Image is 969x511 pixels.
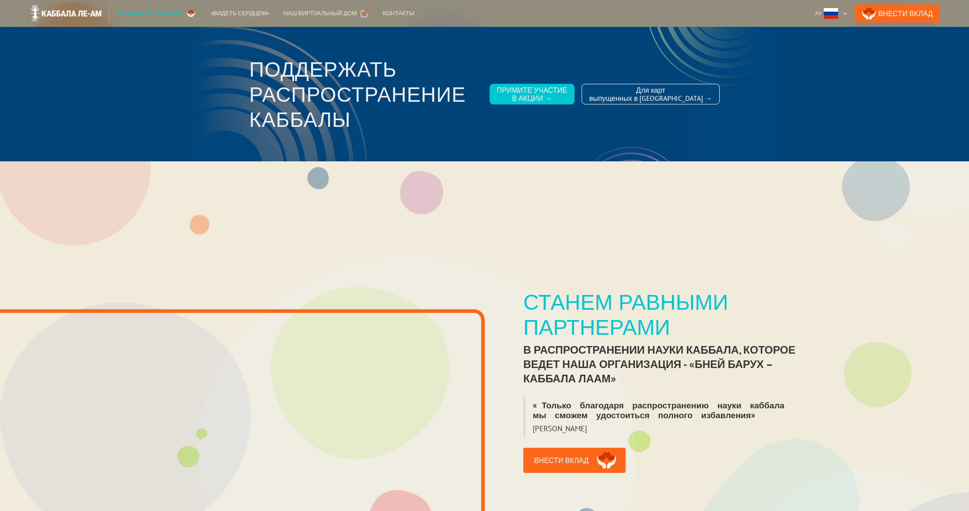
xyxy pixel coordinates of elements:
blockquote: [PERSON_NAME] [523,424,594,437]
a: Наш виртуальный дом [276,4,375,22]
div: «Видеть сердцем» [211,9,269,18]
div: Контакты [383,9,414,18]
div: Наш виртуальный дом [283,9,356,18]
a: Станем партнерами [109,4,204,22]
a: Контакты [376,4,421,22]
a: Примите участиев акции → [490,84,574,104]
blockquote: «Только благодаря распространению науки каббала мы сможем удостоиться полного избавления» [523,397,804,424]
a: Для картвыпущенных в [GEOGRAPHIC_DATA] → [582,84,720,104]
div: Станем равными партнерами [523,289,804,339]
a: Внести Вклад [855,4,940,22]
div: Примите участие в акции → [497,86,567,102]
h3: Поддержать распространение каббалы [249,56,482,132]
div: Ру [815,9,821,18]
a: «Видеть сердцем» [204,4,277,22]
a: Внести вклад [523,448,626,473]
div: Станем партнерами [117,9,182,18]
div: Ру [812,4,851,22]
div: в распространении науки каббала, которое ведет наша организация - «Бней Барух – Каббала лаАм» [523,343,804,386]
div: Для карт выпущенных в [GEOGRAPHIC_DATA] → [589,86,712,102]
